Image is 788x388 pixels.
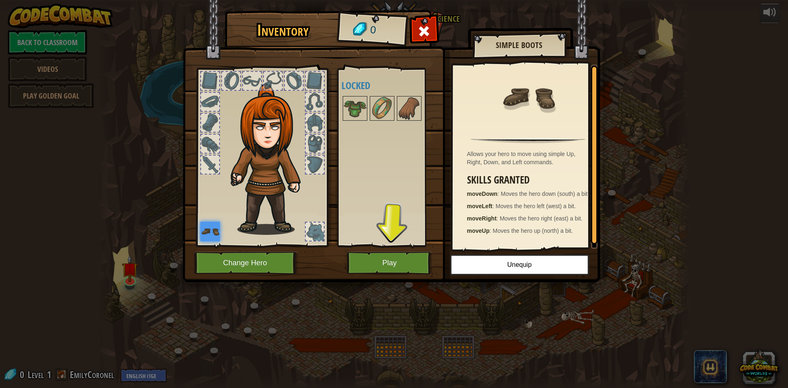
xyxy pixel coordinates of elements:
[467,191,498,197] strong: moveDown
[344,97,367,120] img: portrait.png
[467,174,593,186] h3: Skills Granted
[492,203,496,209] span: :
[500,215,583,222] span: Moves the hero right (east) a bit.
[398,97,421,120] img: portrait.png
[471,138,585,143] img: hr.png
[467,203,492,209] strong: moveLeft
[371,97,394,120] img: portrait.png
[341,80,444,91] h4: Locked
[493,227,573,234] span: Moves the hero up (north) a bit.
[497,191,501,197] span: :
[369,23,376,38] span: 0
[481,41,558,50] h2: Simple Boots
[501,191,589,197] span: Moves the hero down (south) a bit.
[200,222,220,241] img: portrait.png
[194,252,298,274] button: Change Hero
[347,252,433,274] button: Play
[502,71,555,124] img: portrait.png
[227,84,315,235] img: hair_f2.png
[497,215,500,222] span: :
[467,215,497,222] strong: moveRight
[231,22,335,39] h1: Inventory
[490,227,493,234] span: :
[450,255,589,275] button: Unequip
[467,227,490,234] strong: moveUp
[496,203,576,209] span: Moves the hero left (west) a bit.
[467,150,593,166] div: Allows your hero to move using simple Up, Right, Down, and Left commands.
